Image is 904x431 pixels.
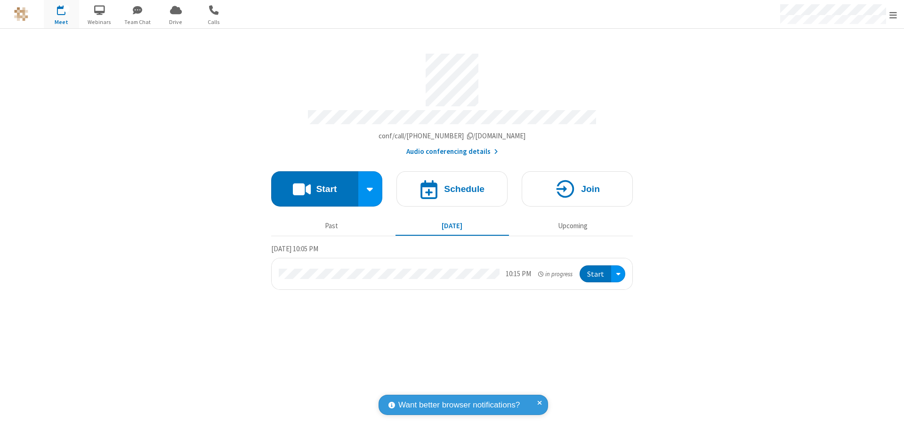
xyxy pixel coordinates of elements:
[275,217,388,235] button: Past
[396,171,508,207] button: Schedule
[444,184,484,193] h4: Schedule
[395,217,509,235] button: [DATE]
[271,244,318,253] span: [DATE] 10:05 PM
[44,18,79,26] span: Meet
[506,269,531,279] div: 10:15 PM
[120,18,155,26] span: Team Chat
[611,265,625,283] div: Open menu
[516,217,630,235] button: Upcoming
[271,171,358,207] button: Start
[580,265,611,283] button: Start
[398,399,520,411] span: Want better browser notifications?
[64,5,70,12] div: 1
[316,184,337,193] h4: Start
[82,18,117,26] span: Webinars
[581,184,600,193] h4: Join
[158,18,194,26] span: Drive
[538,270,573,279] em: in progress
[271,47,633,157] section: Account details
[271,243,633,290] section: Today's Meetings
[379,131,526,140] span: Copy my meeting room link
[358,171,383,207] div: Start conference options
[14,7,28,21] img: QA Selenium DO NOT DELETE OR CHANGE
[196,18,232,26] span: Calls
[522,171,633,207] button: Join
[379,131,526,142] button: Copy my meeting room linkCopy my meeting room link
[406,146,498,157] button: Audio conferencing details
